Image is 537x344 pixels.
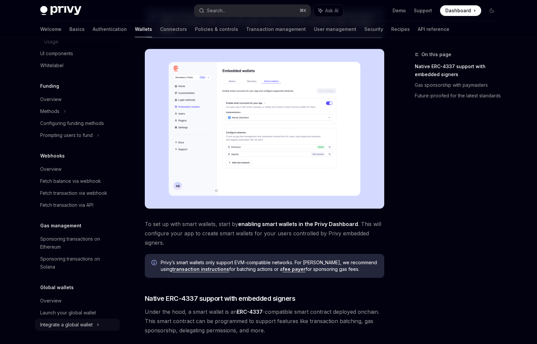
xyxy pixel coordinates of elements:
[35,307,120,319] a: Launch your global wallet
[69,21,85,37] a: Basics
[300,8,307,13] span: ⌘ K
[35,59,120,71] a: Whitelabel
[393,7,406,14] a: Demo
[145,294,296,303] span: Native ERC-4337 support with embedded signers
[40,107,59,115] div: Methods
[237,308,263,315] a: ERC-4337
[414,7,432,14] a: Support
[40,61,63,69] div: Whitelabel
[160,21,187,37] a: Connectors
[40,222,81,230] h5: Gas management
[35,48,120,59] a: UI components
[151,260,158,267] svg: Info
[325,7,338,14] span: Ask AI
[145,49,384,209] img: Sample enable smart wallets
[40,82,59,90] h5: Funding
[35,117,120,129] a: Configuring funding methods
[40,119,104,127] div: Configuring funding methods
[40,297,61,305] div: Overview
[35,253,120,273] a: Sponsoring transactions on Solana
[40,131,93,139] div: Prompting users to fund
[35,163,120,175] a: Overview
[40,6,81,15] img: dark logo
[364,21,383,37] a: Security
[314,5,343,17] button: Ask AI
[40,95,61,103] div: Overview
[40,284,74,291] h5: Global wallets
[40,21,61,37] a: Welcome
[283,266,306,272] a: fee payer
[35,187,120,199] a: Fetch transaction via webhook
[35,199,120,211] a: Fetch transaction via API
[40,177,101,185] div: Fetch balance via webhook
[246,21,306,37] a: Transaction management
[35,295,120,307] a: Overview
[421,51,451,58] span: On this page
[195,21,238,37] a: Policies & controls
[238,221,358,228] a: enabling smart wallets in the Privy Dashboard
[40,201,93,209] div: Fetch transaction via API
[194,5,311,17] button: Search...⌘K
[161,259,378,273] span: Privy’s smart wallets only support EVM-compatible networks. For [PERSON_NAME], we recommend using...
[415,90,502,101] a: Future-proofed for the latest standards
[40,189,107,197] div: Fetch transaction via webhook
[35,93,120,105] a: Overview
[40,165,61,173] div: Overview
[445,7,471,14] span: Dashboard
[440,5,481,16] a: Dashboard
[487,5,497,16] button: Toggle dark mode
[391,21,410,37] a: Recipes
[172,266,229,272] a: transaction instructions
[135,21,152,37] a: Wallets
[40,321,93,329] div: Integrate a global wallet
[35,175,120,187] a: Fetch balance via webhook
[40,309,96,317] div: Launch your global wallet
[415,80,502,90] a: Gas sponsorship with paymasters
[145,219,384,247] span: To set up with smart wallets, start by . This will configure your app to create smart wallets for...
[40,50,73,57] div: UI components
[418,21,449,37] a: API reference
[314,21,356,37] a: User management
[35,233,120,253] a: Sponsoring transactions on Ethereum
[145,307,384,335] span: Under the hood, a smart wallet is an -compatible smart contract deployed onchain. This smart cont...
[93,21,127,37] a: Authentication
[40,152,65,160] h5: Webhooks
[207,7,225,15] div: Search...
[40,255,116,271] div: Sponsoring transactions on Solana
[40,235,116,251] div: Sponsoring transactions on Ethereum
[415,61,502,80] a: Native ERC-4337 support with embedded signers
